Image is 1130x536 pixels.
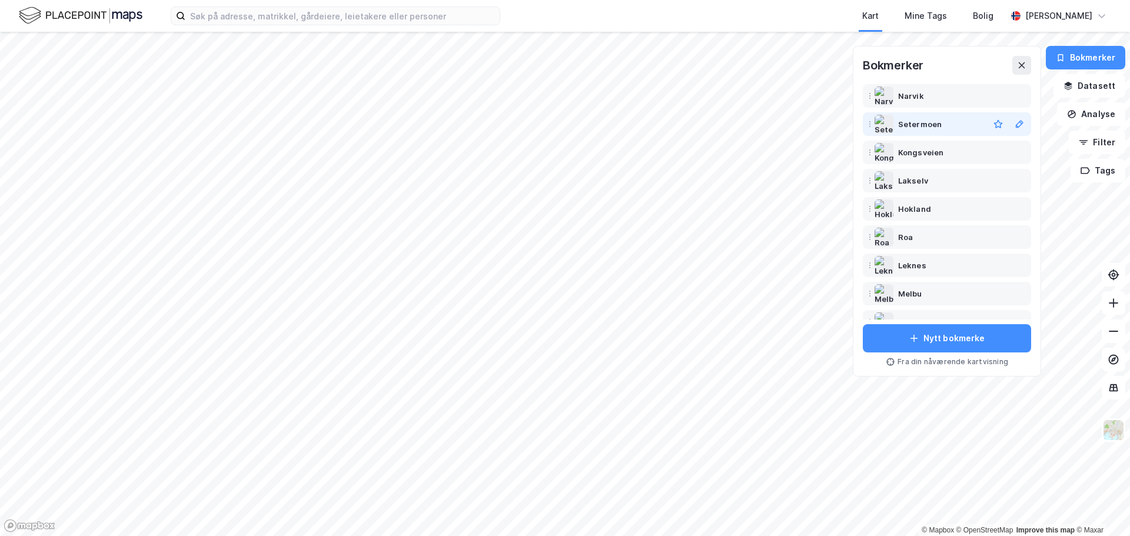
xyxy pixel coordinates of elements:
div: Bokmerker [863,56,923,75]
input: Søk på adresse, matrikkel, gårdeiere, leietakere eller personer [185,7,500,25]
div: Setermoen [898,117,942,131]
a: Mapbox homepage [4,519,55,532]
button: Filter [1069,131,1125,154]
div: Leknes [898,258,926,272]
div: Kart [862,9,879,23]
button: Nytt bokmerke [863,324,1031,352]
button: Datasett [1053,74,1125,98]
a: OpenStreetMap [956,526,1013,534]
div: Kongsveien [898,145,943,159]
img: Roa [875,228,893,247]
div: Mine Tags [905,9,947,23]
img: Z [1102,419,1125,441]
div: Hokland [898,202,931,216]
img: logo.f888ab2527a4732fd821a326f86c7f29.svg [19,5,142,26]
img: Hokland [875,199,893,218]
img: Melbu [875,284,893,303]
button: Analyse [1057,102,1125,126]
img: Narvik [875,86,893,105]
div: [PERSON_NAME] [1025,9,1092,23]
a: Improve this map [1016,526,1075,534]
div: Lakselv [898,174,928,188]
div: Roa [898,230,913,244]
img: Setermoen [875,115,893,134]
div: Melbu [898,287,922,301]
div: Narvik [898,89,924,103]
div: Myre [898,315,918,329]
button: Bokmerker [1046,46,1125,69]
img: Lakselv [875,171,893,190]
div: Fra din nåværende kartvisning [863,357,1031,367]
div: Bolig [973,9,993,23]
iframe: Chat Widget [1071,480,1130,536]
img: Kongsveien [875,143,893,162]
a: Mapbox [922,526,954,534]
img: Leknes [875,256,893,275]
button: Tags [1071,159,1125,182]
div: Kontrollprogram for chat [1071,480,1130,536]
img: Myre [875,312,893,331]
